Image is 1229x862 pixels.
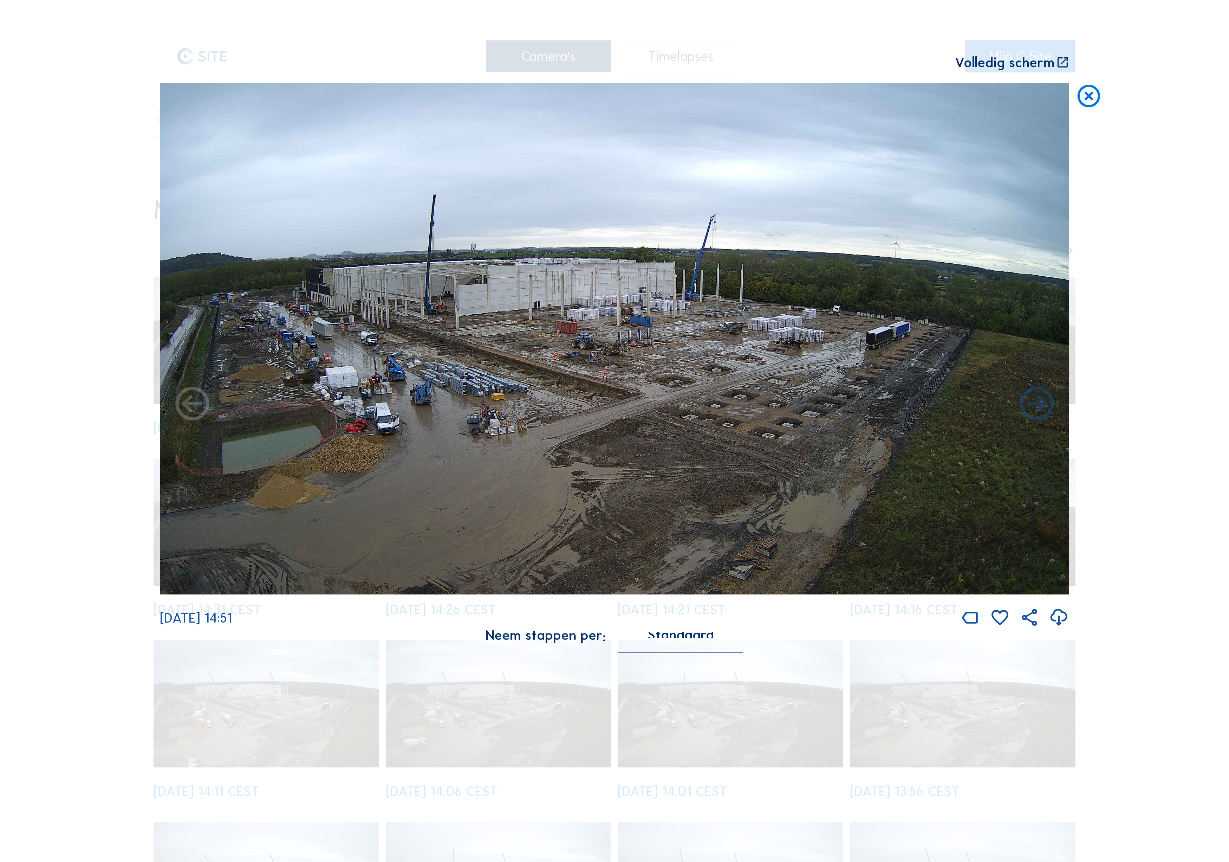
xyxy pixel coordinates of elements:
[486,629,606,642] div: Neem stappen per:
[1017,385,1057,425] i: Back
[160,610,232,626] span: [DATE] 14:51
[618,632,743,652] div: Standaard
[648,632,714,638] div: Standaard
[955,56,1055,70] div: Volledig scherm
[160,83,1069,595] img: Image
[172,385,213,425] i: Forward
